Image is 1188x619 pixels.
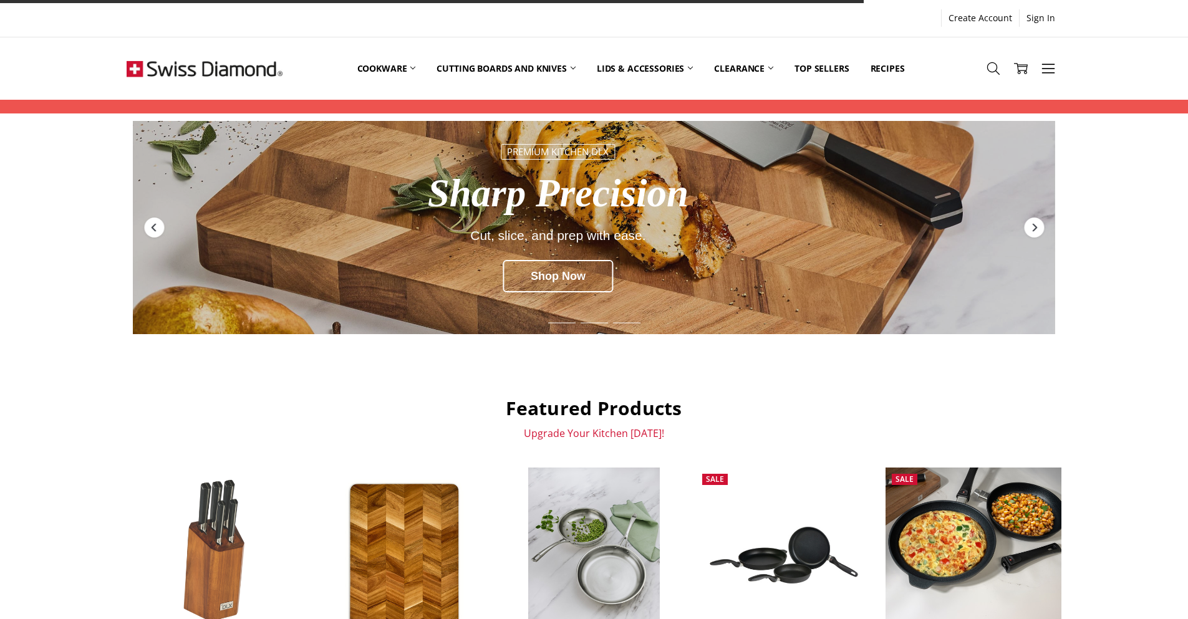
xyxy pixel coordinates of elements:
img: XD Nonstick 3 Piece Fry Pan set - 20CM, 24CM & 28CM [696,511,872,599]
h2: Featured Products [127,396,1062,420]
div: Slide 1 of 5 [546,315,578,331]
div: Cut, slice, and prep with ease. [211,228,904,242]
div: Shop Now [503,260,614,292]
a: Cutting boards and knives [426,41,586,96]
div: Slide 2 of 5 [578,315,611,331]
a: Create Account [942,9,1019,27]
img: Free Shipping On Every Order [127,37,283,100]
p: Upgrade Your Kitchen [DATE]! [127,427,1062,439]
a: Recipes [860,41,915,96]
div: Sharp Precision [211,173,904,216]
span: Sale [896,474,914,484]
a: Cookware [347,41,427,96]
div: Slide 3 of 5 [611,315,643,331]
a: Clearance [703,41,784,96]
a: Redirect to https://swissdiamond.com.au/cutting-boards-and-knives/ [133,121,1055,334]
a: Top Sellers [784,41,859,96]
a: Lids & Accessories [586,41,703,96]
div: Previous [143,216,165,239]
span: Sale [706,474,724,484]
a: Sign In [1020,9,1062,27]
div: Premium Kitchen DLX [501,144,615,160]
div: Next [1023,216,1045,239]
